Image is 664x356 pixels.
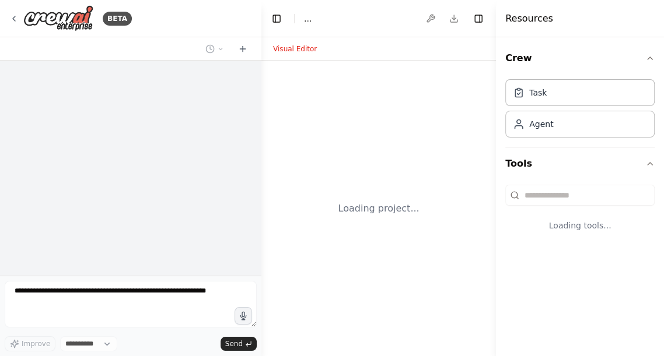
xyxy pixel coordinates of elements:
[505,42,655,75] button: Crew
[22,339,50,348] span: Improve
[529,87,547,98] div: Task
[103,12,132,26] div: BETA
[304,13,312,24] nav: breadcrumb
[221,337,257,351] button: Send
[235,307,252,325] button: Click to speak your automation idea
[505,210,655,241] div: Loading tools...
[505,75,655,147] div: Crew
[266,42,324,56] button: Visual Editor
[505,147,655,180] button: Tools
[338,202,420,216] div: Loading project...
[505,12,553,26] h4: Resources
[225,339,243,348] span: Send
[268,10,285,27] button: Hide left sidebar
[304,13,312,24] span: ...
[233,42,252,56] button: Start a new chat
[23,5,93,31] img: Logo
[201,42,229,56] button: Switch to previous chat
[470,10,487,27] button: Hide right sidebar
[5,336,55,351] button: Improve
[529,118,553,130] div: Agent
[505,180,655,250] div: Tools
